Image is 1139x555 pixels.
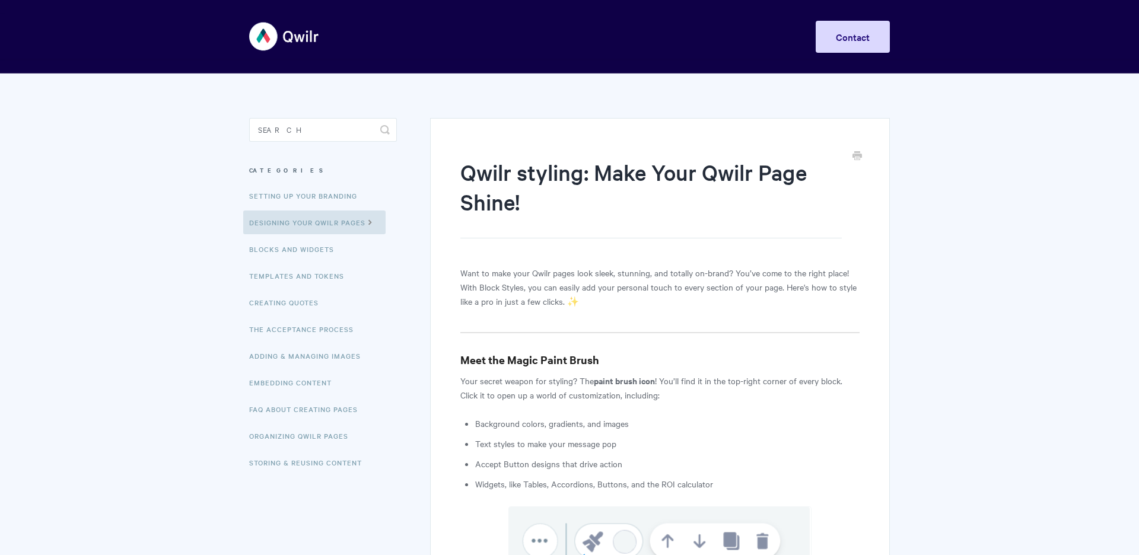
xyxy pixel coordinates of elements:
[249,14,320,59] img: Qwilr Help Center
[249,424,357,448] a: Organizing Qwilr Pages
[475,436,860,451] li: Text styles to make your message pop
[249,160,397,181] h3: Categories
[249,344,370,368] a: Adding & Managing Images
[460,266,860,308] p: Want to make your Qwilr pages look sleek, stunning, and totally on-brand? You’ve come to the righ...
[249,451,371,474] a: Storing & Reusing Content
[594,374,655,387] strong: paint brush icon
[852,150,862,163] a: Print this Article
[475,457,860,471] li: Accept Button designs that drive action
[243,210,386,234] a: Designing Your Qwilr Pages
[816,21,890,53] a: Contact
[249,264,353,288] a: Templates and Tokens
[460,352,860,368] h3: Meet the Magic Paint Brush
[460,374,860,402] p: Your secret weapon for styling? The ! You’ll find it in the top-right corner of every block. Clic...
[475,477,860,491] li: Widgets, like Tables, Accordions, Buttons, and the ROI calculator
[249,397,367,421] a: FAQ About Creating Pages
[249,291,327,314] a: Creating Quotes
[249,237,343,261] a: Blocks and Widgets
[249,371,341,394] a: Embedding Content
[249,184,366,208] a: Setting up your Branding
[249,118,397,142] input: Search
[249,317,362,341] a: The Acceptance Process
[460,157,842,238] h1: Qwilr styling: Make Your Qwilr Page Shine!
[475,416,860,430] li: Background colors, gradients, and images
